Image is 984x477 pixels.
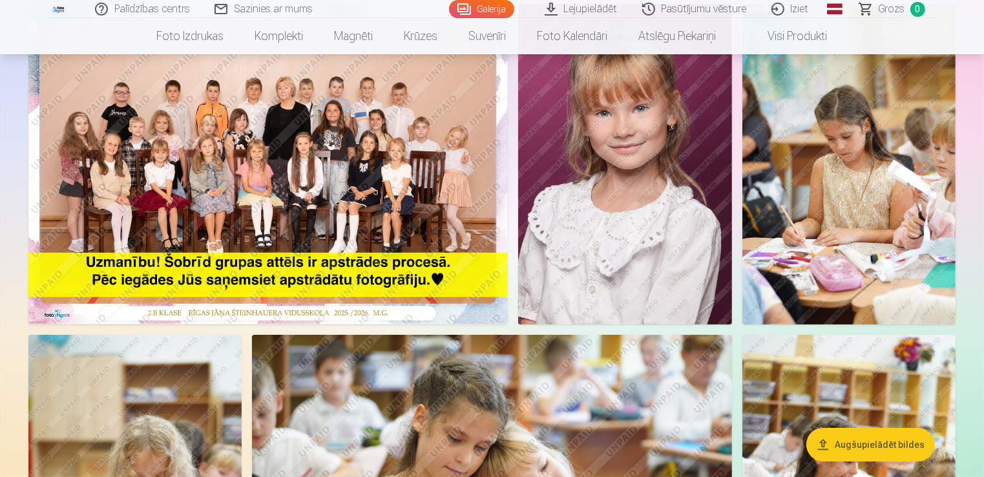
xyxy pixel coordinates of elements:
a: Komplekti [240,18,319,54]
a: Visi produkti [732,18,843,54]
a: Suvenīri [454,18,522,54]
a: Magnēti [319,18,389,54]
span: 0 [910,2,925,17]
button: Augšupielādēt bildes [806,428,935,461]
a: Foto izdrukas [141,18,240,54]
a: Atslēgu piekariņi [623,18,732,54]
a: Foto kalendāri [522,18,623,54]
img: /fa1 [52,5,66,13]
a: Krūzes [389,18,454,54]
span: Grozs [879,1,905,17]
